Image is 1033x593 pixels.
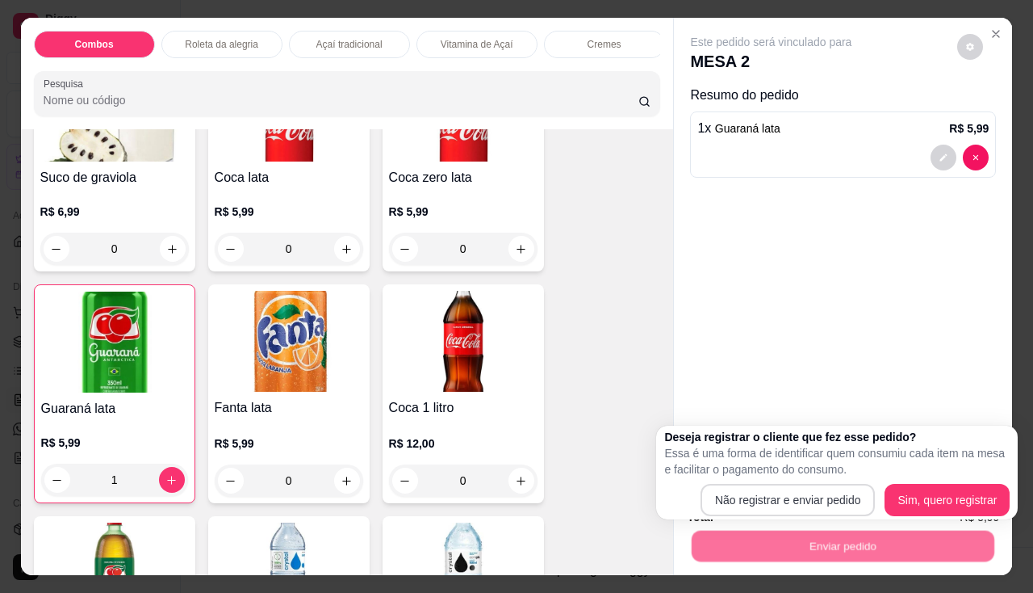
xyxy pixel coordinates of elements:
[389,435,537,452] p: R$ 12,00
[334,468,360,494] button: increase-product-quantity
[218,468,244,494] button: decrease-product-quantity
[41,399,188,418] h4: Guaraná lata
[218,236,244,262] button: decrease-product-quantity
[159,467,185,493] button: increase-product-quantity
[441,38,513,51] p: Vitamina de Açaí
[40,204,189,220] p: R$ 6,99
[949,120,989,137] p: R$ 5,99
[44,467,70,493] button: decrease-product-quantity
[701,484,876,516] button: Não registrar e enviar pedido
[185,38,258,51] p: Roleta da alegria
[690,86,996,105] p: Resumo do pedido
[215,435,363,452] p: R$ 5,99
[690,50,851,73] p: MESA 2
[687,511,713,524] strong: Total
[983,21,1009,47] button: Close
[389,398,537,418] h4: Coca 1 litro
[392,236,418,262] button: decrease-product-quantity
[963,145,989,170] button: decrease-product-quantity
[508,236,534,262] button: increase-product-quantity
[697,119,780,138] p: 1 x
[508,468,534,494] button: increase-product-quantity
[690,34,851,50] p: Este pedido será vinculado para
[334,236,360,262] button: increase-product-quantity
[215,204,363,220] p: R$ 5,99
[40,168,189,187] h4: Suco de graviola
[957,34,983,60] button: decrease-product-quantity
[931,145,956,170] button: decrease-product-quantity
[215,168,363,187] h4: Coca lata
[692,531,994,562] button: Enviar pedido
[664,429,1010,445] h2: Deseja registrar o cliente que fez esse pedido?
[41,435,188,451] p: R$ 5,99
[41,292,188,393] img: product-image
[392,468,418,494] button: decrease-product-quantity
[389,291,537,392] img: product-image
[215,291,363,392] img: product-image
[389,168,537,187] h4: Coca zero lata
[44,92,638,108] input: Pesquisa
[664,445,1010,477] p: Essa é uma forma de identificar quem consumiu cada item na mesa e facilitar o pagamento do consumo.
[715,122,780,135] span: Guaraná lata
[316,38,383,51] p: Açaí tradicional
[215,398,363,418] h4: Fanta lata
[75,38,114,51] p: Combos
[389,204,537,220] p: R$ 5,99
[885,484,1010,516] button: Sim, quero registrar
[44,77,89,90] label: Pesquisa
[588,38,621,51] p: Cremes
